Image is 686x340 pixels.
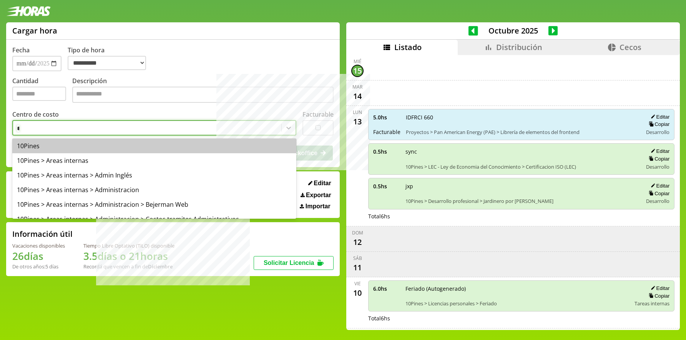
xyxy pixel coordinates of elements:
span: Tareas internas [635,300,669,307]
div: 10Pines > Areas internas > Admin Inglés [12,168,296,183]
span: Desarrollo [646,198,669,204]
label: Cantidad [12,77,72,105]
div: mié [354,58,362,65]
div: Vacaciones disponibles [12,242,65,249]
label: Tipo de hora [68,46,152,71]
span: sync [405,148,637,155]
label: Facturable [302,110,334,119]
span: Editar [314,180,331,187]
span: 0.5 hs [373,148,400,155]
span: Desarrollo [646,129,669,136]
span: 5.0 hs [373,114,400,121]
button: Exportar [298,191,334,199]
div: 10Pines > Areas internas > Administracion > Costos tramites Administrativos [12,212,296,226]
span: Feriado (Autogenerado) [405,285,629,292]
h1: Cargar hora [12,25,57,36]
span: Desarrollo [646,163,669,170]
button: Copiar [646,156,669,162]
button: Editar [648,114,669,120]
span: Cecos [620,42,641,52]
div: 13 [351,116,364,128]
h1: 3.5 días o 21 horas [83,249,174,263]
div: Tiempo Libre Optativo (TiLO) disponible [83,242,174,249]
div: 10Pines [12,139,296,153]
span: 6.0 hs [373,285,400,292]
div: vie [354,280,361,287]
img: logotipo [6,6,51,16]
div: lun [353,109,362,116]
span: Distribución [496,42,542,52]
span: 0.5 hs [373,183,400,190]
button: Editar [648,148,669,154]
span: Exportar [306,192,331,199]
label: Descripción [72,77,334,105]
input: Cantidad [12,87,66,101]
h1: 26 días [12,249,65,263]
div: 10 [351,287,364,299]
div: mar [352,84,362,90]
div: Total 6 hs [368,315,674,322]
span: 10Pines > LEC - Ley de Economia del Conocimiento > Certificacion ISO (LEC) [405,163,637,170]
button: Copiar [646,121,669,127]
span: Listado [394,42,422,52]
div: 10Pines > Areas internas > Administracion > Bejerman Web [12,197,296,212]
span: jxp [405,183,637,190]
div: 12 [351,236,364,248]
button: Solicitar Licencia [254,256,334,270]
span: 10Pines > Licencias personales > Feriado [405,300,629,307]
span: 10Pines > Desarrollo profesional > Jardinero por [PERSON_NAME] [405,198,637,204]
button: Editar [306,179,334,187]
div: 10Pines > Areas internas [12,153,296,168]
label: Centro de costo [12,110,59,119]
label: Fecha [12,46,30,54]
textarea: Descripción [72,87,334,103]
div: 11 [351,261,364,274]
span: Proyectos > Pan American Energy (PAE) > Librería de elementos del frontend [406,129,637,136]
button: Copiar [646,293,669,299]
div: 10Pines > Areas internas > Administracion [12,183,296,197]
div: De otros años: 5 días [12,263,65,270]
span: IDFRCI 660 [406,114,637,121]
span: Octubre 2025 [478,25,548,36]
h2: Información útil [12,229,73,239]
select: Tipo de hora [68,56,146,70]
button: Editar [648,183,669,189]
div: 15 [351,65,364,77]
div: scrollable content [346,55,680,329]
div: sáb [353,255,362,261]
div: Recordá que vencen a fin de [83,263,174,270]
div: 14 [351,90,364,102]
span: Solicitar Licencia [264,260,314,266]
button: Copiar [646,190,669,197]
b: Diciembre [148,263,173,270]
span: Importar [306,203,331,210]
div: Total 6 hs [368,213,674,220]
div: dom [352,229,363,236]
span: Facturable [373,128,400,136]
button: Editar [648,285,669,291]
